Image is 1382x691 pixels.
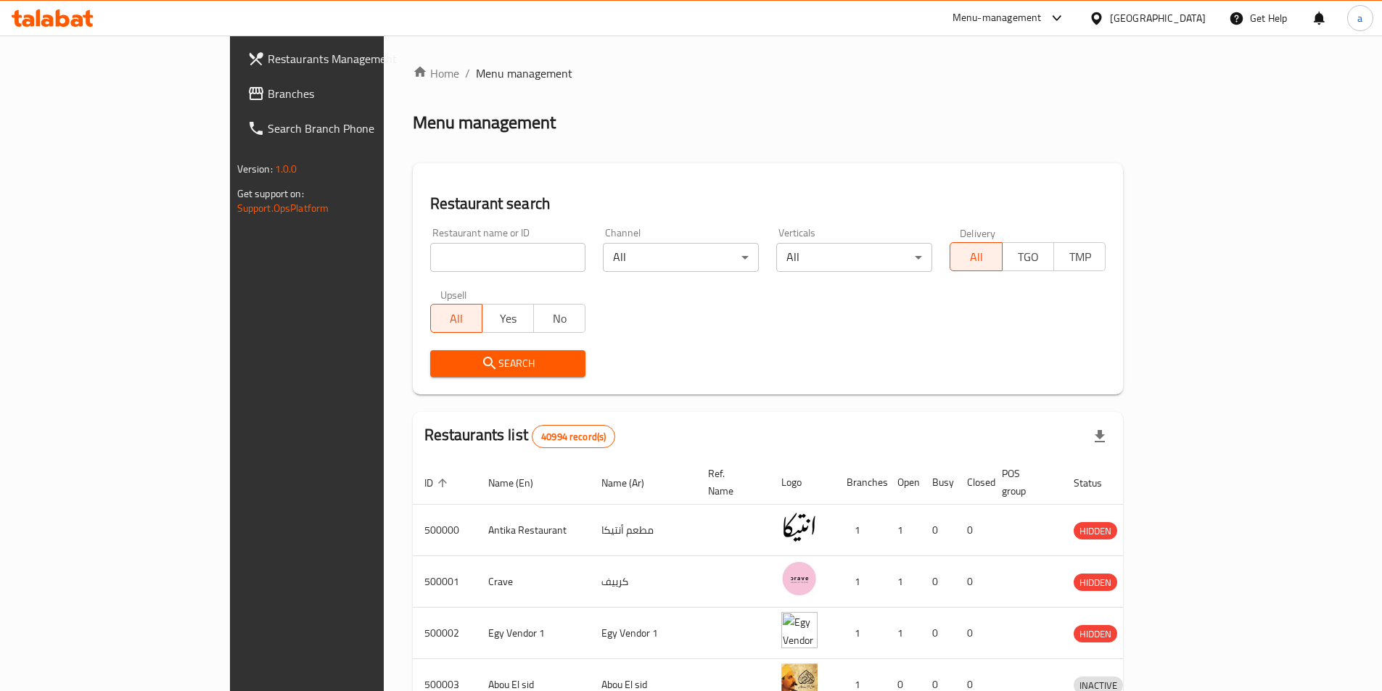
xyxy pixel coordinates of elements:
[533,304,585,333] button: No
[950,242,1002,271] button: All
[477,556,590,608] td: Crave
[430,243,586,272] input: Search for restaurant name or ID..
[430,304,482,333] button: All
[424,424,616,448] h2: Restaurants list
[781,560,818,597] img: Crave
[236,111,461,146] a: Search Branch Phone
[540,308,580,329] span: No
[603,243,759,272] div: All
[590,608,696,659] td: Egy Vendor 1
[1002,465,1045,500] span: POS group
[886,608,921,659] td: 1
[835,460,886,505] th: Branches
[770,460,835,505] th: Logo
[835,556,886,608] td: 1
[921,460,955,505] th: Busy
[1074,522,1117,539] div: HIDDEN
[1008,247,1048,268] span: TGO
[488,474,552,492] span: Name (En)
[886,460,921,505] th: Open
[236,41,461,76] a: Restaurants Management
[413,65,1124,82] nav: breadcrumb
[886,556,921,608] td: 1
[601,474,663,492] span: Name (Ar)
[835,505,886,556] td: 1
[1053,242,1106,271] button: TMP
[268,120,449,137] span: Search Branch Phone
[532,425,615,448] div: Total records count
[956,247,996,268] span: All
[955,505,990,556] td: 0
[236,76,461,111] a: Branches
[590,505,696,556] td: مطعم أنتيكا
[953,9,1042,27] div: Menu-management
[1074,574,1117,591] span: HIDDEN
[886,505,921,556] td: 1
[430,193,1106,215] h2: Restaurant search
[1082,419,1117,454] div: Export file
[437,308,477,329] span: All
[465,65,470,82] li: /
[590,556,696,608] td: كرييف
[268,50,449,67] span: Restaurants Management
[781,509,818,545] img: Antika Restaurant
[477,505,590,556] td: Antika Restaurant
[835,608,886,659] td: 1
[275,160,297,178] span: 1.0.0
[776,243,932,272] div: All
[921,608,955,659] td: 0
[955,608,990,659] td: 0
[955,556,990,608] td: 0
[708,465,752,500] span: Ref. Name
[1074,574,1117,591] div: HIDDEN
[1074,626,1117,642] span: HIDDEN
[413,111,556,134] h2: Menu management
[1074,474,1121,492] span: Status
[440,289,467,299] label: Upsell
[1357,10,1362,26] span: a
[1060,247,1100,268] span: TMP
[1110,10,1206,26] div: [GEOGRAPHIC_DATA]
[237,160,273,178] span: Version:
[442,355,575,373] span: Search
[424,474,452,492] span: ID
[477,608,590,659] td: Egy Vendor 1
[237,184,304,203] span: Get support on:
[482,304,534,333] button: Yes
[781,612,818,648] img: Egy Vendor 1
[960,228,996,238] label: Delivery
[430,350,586,377] button: Search
[1002,242,1054,271] button: TGO
[532,430,614,444] span: 40994 record(s)
[488,308,528,329] span: Yes
[1074,625,1117,642] div: HIDDEN
[268,85,449,102] span: Branches
[1074,523,1117,539] span: HIDDEN
[476,65,572,82] span: Menu management
[921,505,955,556] td: 0
[237,199,329,218] a: Support.OpsPlatform
[921,556,955,608] td: 0
[955,460,990,505] th: Closed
